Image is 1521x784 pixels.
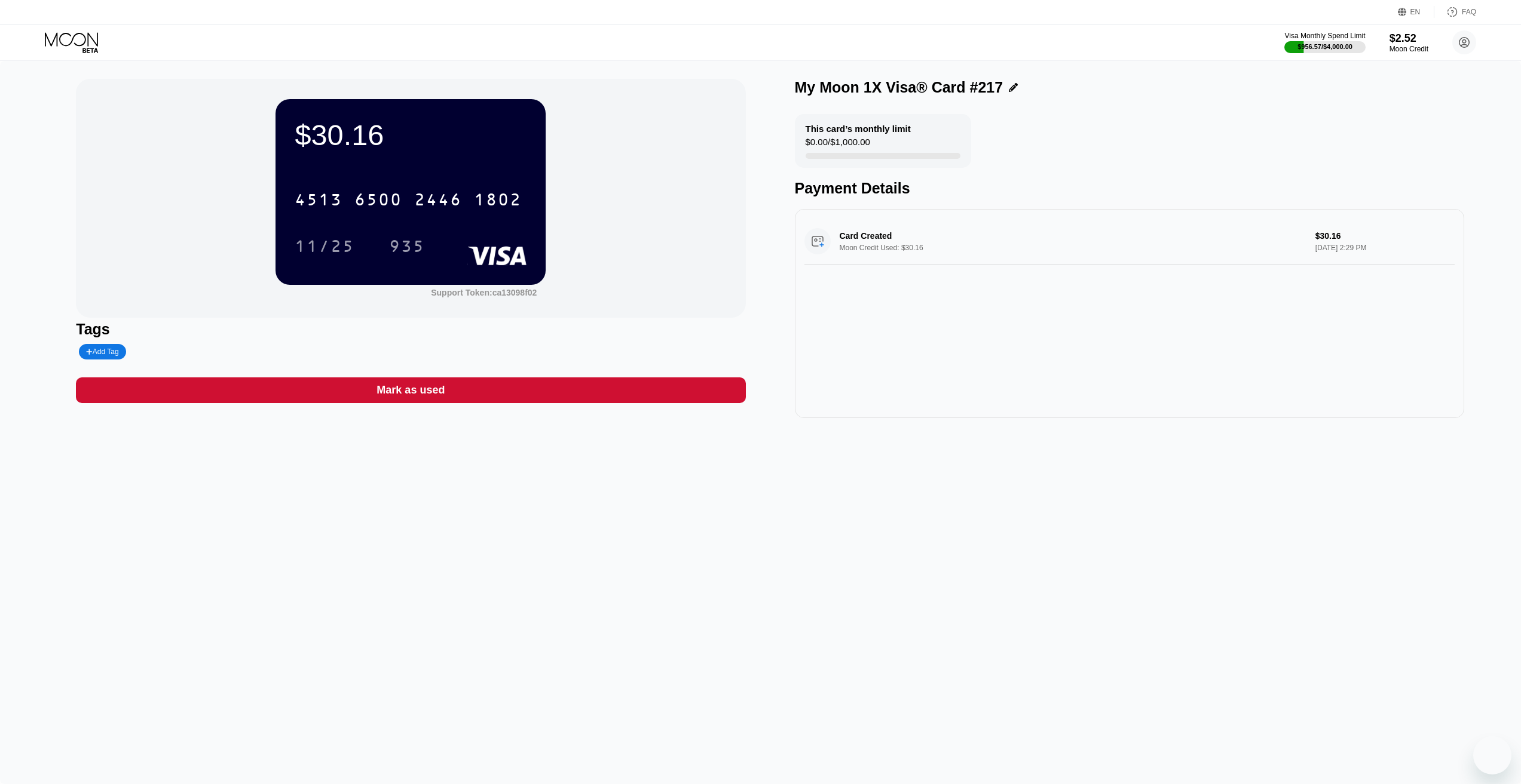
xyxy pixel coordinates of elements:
[76,321,745,338] div: Tags
[795,79,1003,96] div: My Moon 1X Visa® Card #217
[1473,736,1511,774] iframe: Mesajlaşma penceresini başlatma düğmesi, görüşme devam ediyor
[1284,32,1365,40] div: Visa Monthly Spend Limit
[806,137,870,153] div: $0.00 / $1,000.00
[1390,32,1428,45] div: $2.52
[1410,8,1421,16] div: EN
[1297,43,1352,50] div: $956.57 / $4,000.00
[806,124,911,134] div: This card’s monthly limit
[795,180,1464,197] div: Payment Details
[79,344,126,359] div: Add Tag
[377,383,445,397] div: Mark as used
[474,192,522,211] div: 1802
[295,238,354,257] div: 11/25
[1390,45,1428,53] div: Moon Credit
[1434,6,1476,18] div: FAQ
[389,238,425,257] div: 935
[414,192,462,211] div: 2446
[1284,32,1365,53] div: Visa Monthly Spend Limit$956.57/$4,000.00
[431,288,537,297] div: Support Token: ca13098f02
[1462,8,1476,16] div: FAQ
[286,231,363,261] div: 11/25
[354,192,402,211] div: 6500
[431,288,537,297] div: Support Token:ca13098f02
[76,377,745,403] div: Mark as used
[295,118,527,152] div: $30.16
[86,348,118,356] div: Add Tag
[287,185,529,214] div: 4513650024461802
[295,192,342,211] div: 4513
[1390,32,1428,53] div: $2.52Moon Credit
[380,231,434,261] div: 935
[1398,6,1434,18] div: EN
